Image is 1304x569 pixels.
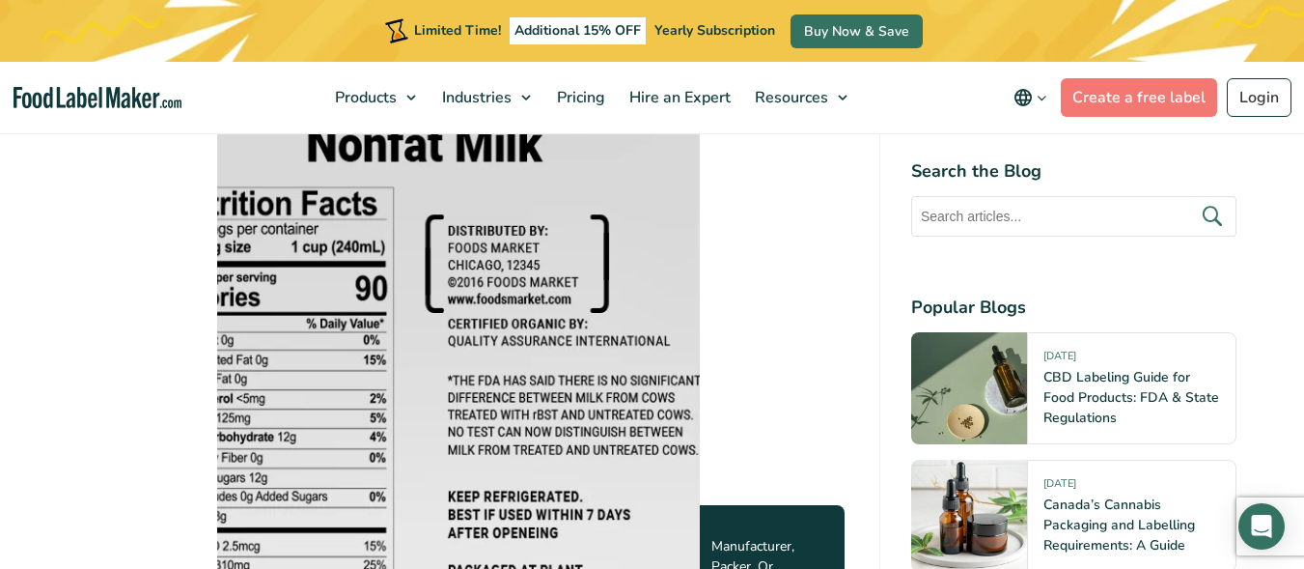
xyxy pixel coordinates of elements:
[791,14,923,48] a: Buy Now & Save
[911,196,1236,237] input: Search articles...
[436,87,513,108] span: Industries
[414,21,501,40] span: Limited Time!
[749,87,830,108] span: Resources
[1043,349,1076,371] span: [DATE]
[618,62,738,133] a: Hire an Expert
[1043,496,1195,555] a: Canada’s Cannabis Packaging and Labelling Requirements: A Guide
[329,87,399,108] span: Products
[743,62,857,133] a: Resources
[545,62,613,133] a: Pricing
[323,62,426,133] a: Products
[624,87,733,108] span: Hire an Expert
[510,17,646,44] span: Additional 15% OFF
[430,62,541,133] a: Industries
[551,87,607,108] span: Pricing
[1238,503,1285,550] div: Open Intercom Messenger
[1043,368,1219,427] a: CBD Labeling Guide for Food Products: FDA & State Regulations
[911,295,1236,321] h4: Popular Blogs
[911,158,1236,185] h4: Search the Blog
[654,21,775,40] span: Yearly Subscription
[1227,78,1291,117] a: Login
[1061,78,1217,117] a: Create a free label
[1043,476,1076,498] span: [DATE]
